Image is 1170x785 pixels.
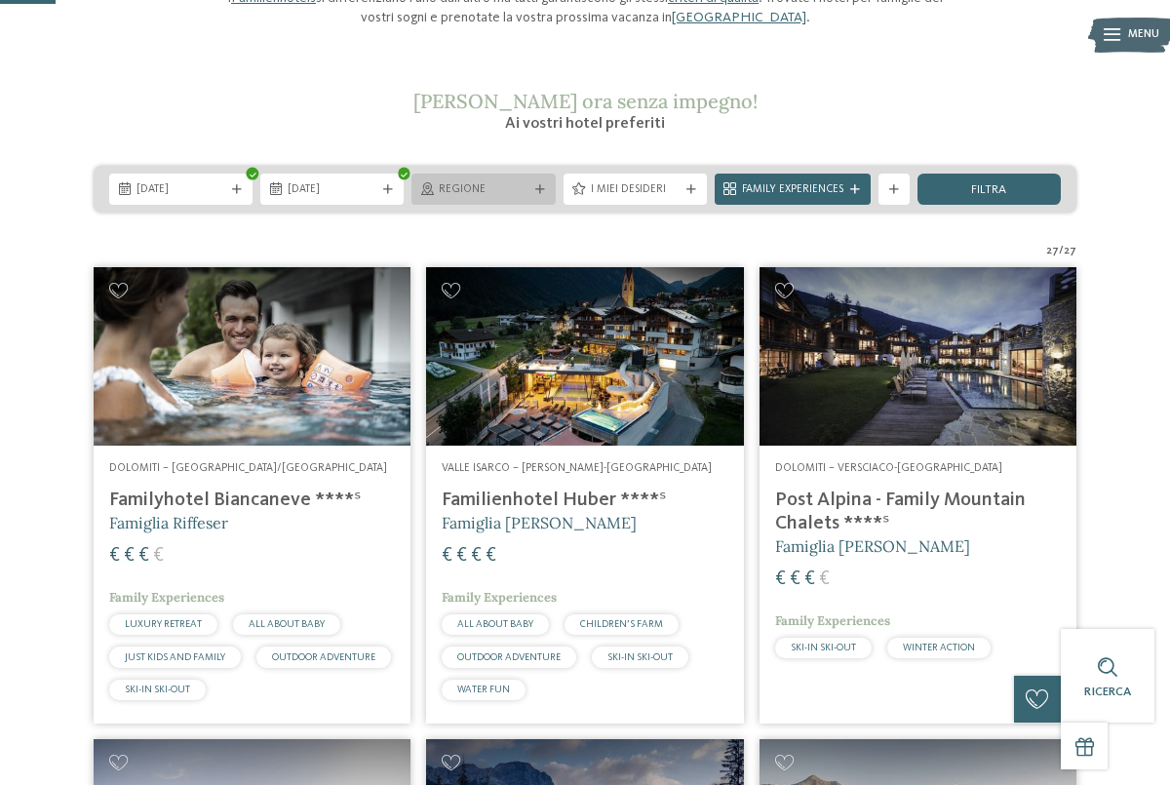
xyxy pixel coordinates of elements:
span: Dolomiti – [GEOGRAPHIC_DATA]/[GEOGRAPHIC_DATA] [109,462,387,474]
span: I miei desideri [591,182,680,198]
span: / [1059,244,1064,259]
span: WINTER ACTION [903,643,975,652]
span: Family Experiences [442,589,557,606]
span: € [138,546,149,566]
span: [PERSON_NAME] ora senza impegno! [413,89,758,113]
span: JUST KIDS AND FAMILY [125,652,225,662]
span: € [109,546,120,566]
span: [DATE] [136,182,225,198]
span: Family Experiences [742,182,843,198]
span: € [153,546,164,566]
span: SKI-IN SKI-OUT [125,685,190,694]
span: OUTDOOR ADVENTURE [272,652,375,662]
span: WATER FUN [457,685,510,694]
span: Valle Isarco – [PERSON_NAME]-[GEOGRAPHIC_DATA] [442,462,712,474]
span: € [486,546,496,566]
span: Famiglia [PERSON_NAME] [442,513,637,532]
span: Famiglia [PERSON_NAME] [775,536,970,556]
span: € [804,569,815,589]
span: € [790,569,800,589]
img: Cercate un hotel per famiglie? Qui troverete solo i migliori! [94,267,410,446]
img: Post Alpina - Family Mountain Chalets ****ˢ [760,267,1076,446]
span: OUTDOOR ADVENTURE [457,652,561,662]
span: Famiglia Riffeser [109,513,228,532]
span: SKI-IN SKI-OUT [607,652,673,662]
span: Family Experiences [775,612,890,629]
h4: Familienhotel Huber ****ˢ [442,489,727,512]
span: LUXURY RETREAT [125,619,202,629]
a: Cercate un hotel per famiglie? Qui troverete solo i migliori! Dolomiti – [GEOGRAPHIC_DATA]/[GEOGR... [94,267,410,724]
span: Family Experiences [109,589,224,606]
span: CHILDREN’S FARM [580,619,663,629]
span: [DATE] [288,182,376,198]
span: Regione [439,182,527,198]
h4: Post Alpina - Family Mountain Chalets ****ˢ [775,489,1061,535]
span: € [775,569,786,589]
a: [GEOGRAPHIC_DATA] [672,11,806,24]
span: 27 [1046,244,1059,259]
span: filtra [971,184,1006,197]
span: Ricerca [1084,686,1131,698]
span: Ai vostri hotel preferiti [505,116,665,132]
span: SKI-IN SKI-OUT [791,643,856,652]
span: € [456,546,467,566]
span: € [819,569,830,589]
h4: Familyhotel Biancaneve ****ˢ [109,489,395,512]
span: € [124,546,135,566]
span: ALL ABOUT BABY [249,619,325,629]
a: Cercate un hotel per famiglie? Qui troverete solo i migliori! Valle Isarco – [PERSON_NAME]-[GEOGR... [426,267,743,724]
img: Cercate un hotel per famiglie? Qui troverete solo i migliori! [426,267,743,446]
span: 27 [1064,244,1076,259]
span: € [471,546,482,566]
span: ALL ABOUT BABY [457,619,533,629]
a: Cercate un hotel per famiglie? Qui troverete solo i migliori! Dolomiti – Versciaco-[GEOGRAPHIC_DA... [760,267,1076,724]
span: Dolomiti – Versciaco-[GEOGRAPHIC_DATA] [775,462,1002,474]
span: € [442,546,452,566]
